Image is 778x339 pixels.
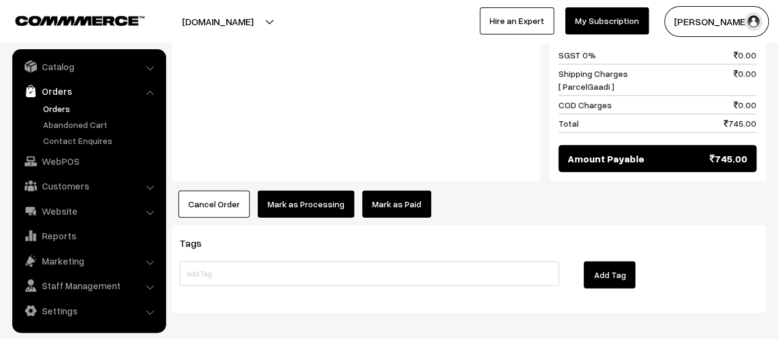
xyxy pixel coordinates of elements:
button: Mark as Processing [258,191,354,218]
a: Mark as Paid [362,191,431,218]
a: Contact Enquires [40,134,162,147]
a: WebPOS [15,150,162,172]
span: Amount Payable [568,151,645,166]
button: [PERSON_NAME] [664,6,769,37]
a: Marketing [15,250,162,272]
a: Orders [40,102,162,115]
span: 0.00 [734,67,756,93]
input: Add Tag [180,261,559,286]
span: COD Charges [558,98,612,111]
span: Tags [180,237,216,249]
a: Settings [15,300,162,322]
button: [DOMAIN_NAME] [139,6,296,37]
span: 0.00 [734,98,756,111]
a: COMMMERCE [15,12,123,27]
span: Total [558,117,579,130]
a: Website [15,200,162,222]
span: 0.00 [734,49,756,62]
span: SGST 0% [558,49,596,62]
span: Shipping Charges [ ParcelGaadi ] [558,67,628,93]
img: user [744,12,763,31]
a: Abandoned Cart [40,118,162,131]
a: Staff Management [15,274,162,297]
button: Add Tag [584,261,635,289]
a: Catalog [15,55,162,78]
a: Orders [15,80,162,102]
span: 745.00 [710,151,747,166]
a: Hire an Expert [480,7,554,34]
a: My Subscription [565,7,649,34]
img: COMMMERCE [15,16,145,25]
span: 745.00 [724,117,756,130]
button: Cancel Order [178,191,250,218]
a: Reports [15,225,162,247]
a: Customers [15,175,162,197]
